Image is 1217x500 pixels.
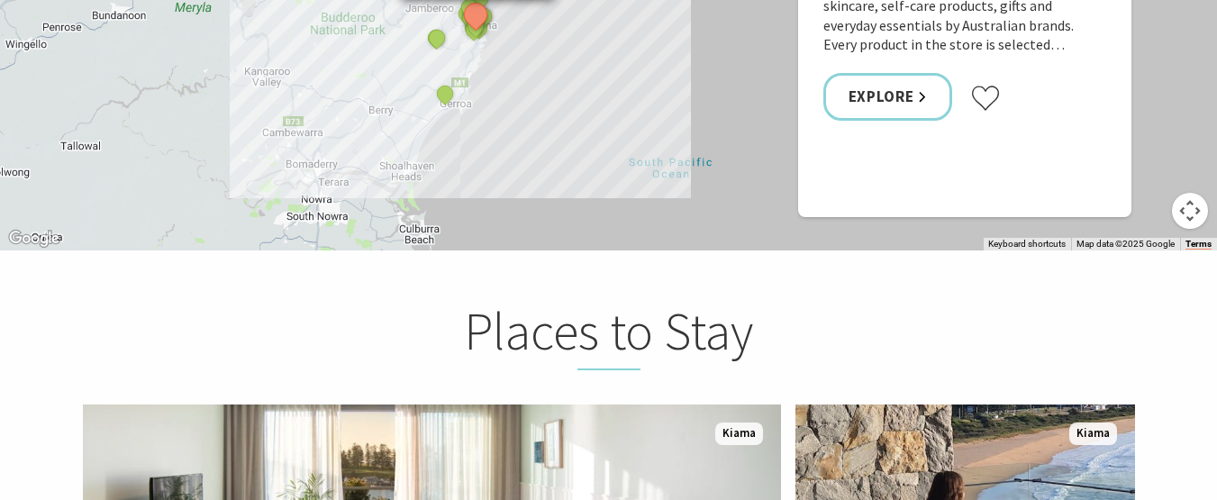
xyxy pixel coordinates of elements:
span: Map data ©2025 Google [1076,239,1175,249]
button: Click to favourite The Sea & Beau [970,85,1001,112]
button: See detail about Saddleback Mountain Lookout, Kiama [424,26,448,50]
span: Kiama [1069,423,1117,445]
button: See detail about Surf Camp Australia [433,83,457,106]
button: See detail about Bonaira Native Gardens, Kiama [464,14,487,38]
h2: Places to Stay [256,300,962,370]
img: Google [5,227,64,250]
a: Terms (opens in new tab) [1185,239,1212,250]
button: Keyboard shortcuts [988,238,1066,250]
button: Map camera controls [1172,193,1208,229]
a: Click to see this area on Google Maps [5,227,64,250]
span: Kiama [715,423,763,445]
a: Explore [823,73,953,121]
